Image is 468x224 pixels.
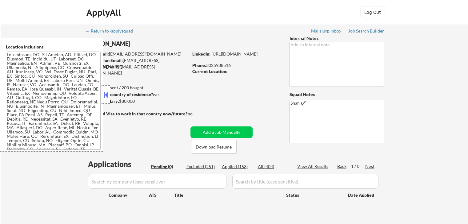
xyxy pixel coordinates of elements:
div: Next [365,163,375,169]
strong: Current Location: [192,69,227,74]
div: [EMAIL_ADDRESS][DOMAIN_NAME] [86,57,188,69]
strong: LinkedIn: [192,51,210,56]
div: Company [109,192,149,198]
div: [PERSON_NAME] [86,40,213,48]
div: Status [286,189,339,200]
div: no [188,111,205,117]
div: [EMAIL_ADDRESS][DOMAIN_NAME] [86,64,188,76]
div: 3025988516 [192,62,279,68]
button: Add a Job Manually [190,126,253,138]
div: All (404) [258,164,289,170]
div: View All Results [297,163,330,169]
a: [URL][DOMAIN_NAME] [211,51,258,56]
div: 153 sent / 200 bought [86,85,188,91]
div: [EMAIL_ADDRESS][DOMAIN_NAME] [86,51,188,57]
div: ApplyAll [86,7,123,18]
strong: Can work in country of residence?: [86,92,154,97]
div: Back [337,163,347,169]
div: Pending (0) [151,164,182,170]
div: ATS [149,192,174,198]
div: Title [174,192,280,198]
div: Date Applied [348,192,375,198]
div: $80,000 [86,98,188,104]
strong: Will need Visa to work in that country now/future?: [86,111,189,116]
input: Search by title (case sensitive) [232,174,378,189]
div: Excluded (251) [186,164,217,170]
div: Applications [88,160,149,168]
a: Mailslurp Inbox [311,29,342,35]
div: Mailslurp Inbox [311,29,342,33]
div: ← Return to /applysquad [86,29,139,33]
a: Job Search Builder [348,29,384,35]
button: Download Resume [191,140,237,154]
a: ← Return to /applysquad [86,29,139,35]
div: Location Inclusions: [6,44,101,50]
button: Log Out [360,6,385,18]
div: Applied (153) [222,164,253,170]
div: Squad Notes [290,91,384,98]
div: Job Search Builder [348,29,384,33]
div: yes [86,91,186,98]
div: Internal Notes [290,35,384,41]
strong: Phone: [192,63,206,68]
input: Search by company (case sensitive) [88,174,226,189]
div: 1 / 0 [351,163,365,169]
